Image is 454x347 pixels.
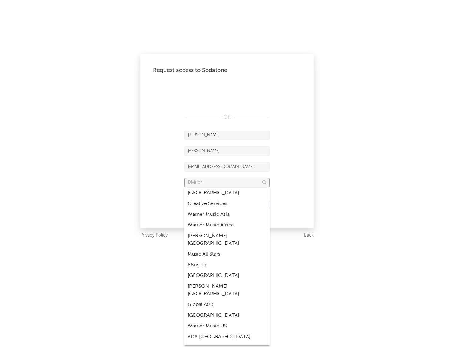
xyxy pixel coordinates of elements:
[184,162,270,172] input: Email
[184,146,270,156] input: Last Name
[184,299,270,310] div: Global A&R
[184,260,270,270] div: 88rising
[184,188,270,198] div: [GEOGRAPHIC_DATA]
[184,332,270,342] div: ADA [GEOGRAPHIC_DATA]
[184,209,270,220] div: Warner Music Asia
[184,281,270,299] div: [PERSON_NAME] [GEOGRAPHIC_DATA]
[140,232,168,239] a: Privacy Policy
[304,232,314,239] a: Back
[184,321,270,332] div: Warner Music US
[184,231,270,249] div: [PERSON_NAME] [GEOGRAPHIC_DATA]
[184,198,270,209] div: Creative Services
[184,220,270,231] div: Warner Music Africa
[153,67,301,74] div: Request access to Sodatone
[184,178,270,187] input: Division
[184,131,270,140] input: First Name
[184,114,270,121] div: OR
[184,270,270,281] div: [GEOGRAPHIC_DATA]
[184,310,270,321] div: [GEOGRAPHIC_DATA]
[184,249,270,260] div: Music All Stars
